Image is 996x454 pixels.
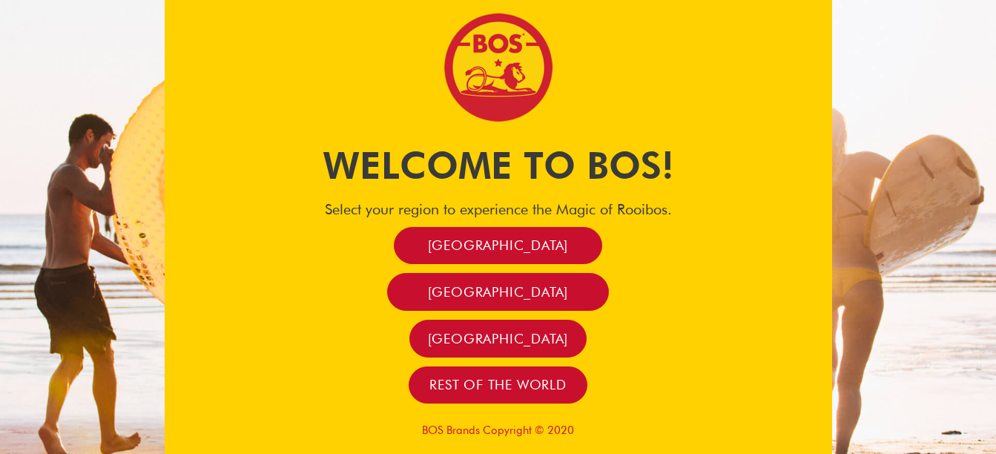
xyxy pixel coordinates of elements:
[387,273,610,311] a: [GEOGRAPHIC_DATA]
[165,139,832,191] h1: Welcome to BOS!
[428,283,569,300] span: [GEOGRAPHIC_DATA]
[428,330,569,347] span: [GEOGRAPHIC_DATA]
[394,227,603,265] a: [GEOGRAPHIC_DATA]
[429,376,567,393] span: Rest of the world
[165,424,832,437] p: BOS Brands Copyright © 2020
[428,237,569,254] span: [GEOGRAPHIC_DATA]
[409,320,586,358] a: [GEOGRAPHIC_DATA]
[409,366,587,404] a: Rest of the world
[443,12,554,123] img: Bos Brands
[165,200,832,218] h4: Select your region to experience the Magic of Rooibos.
